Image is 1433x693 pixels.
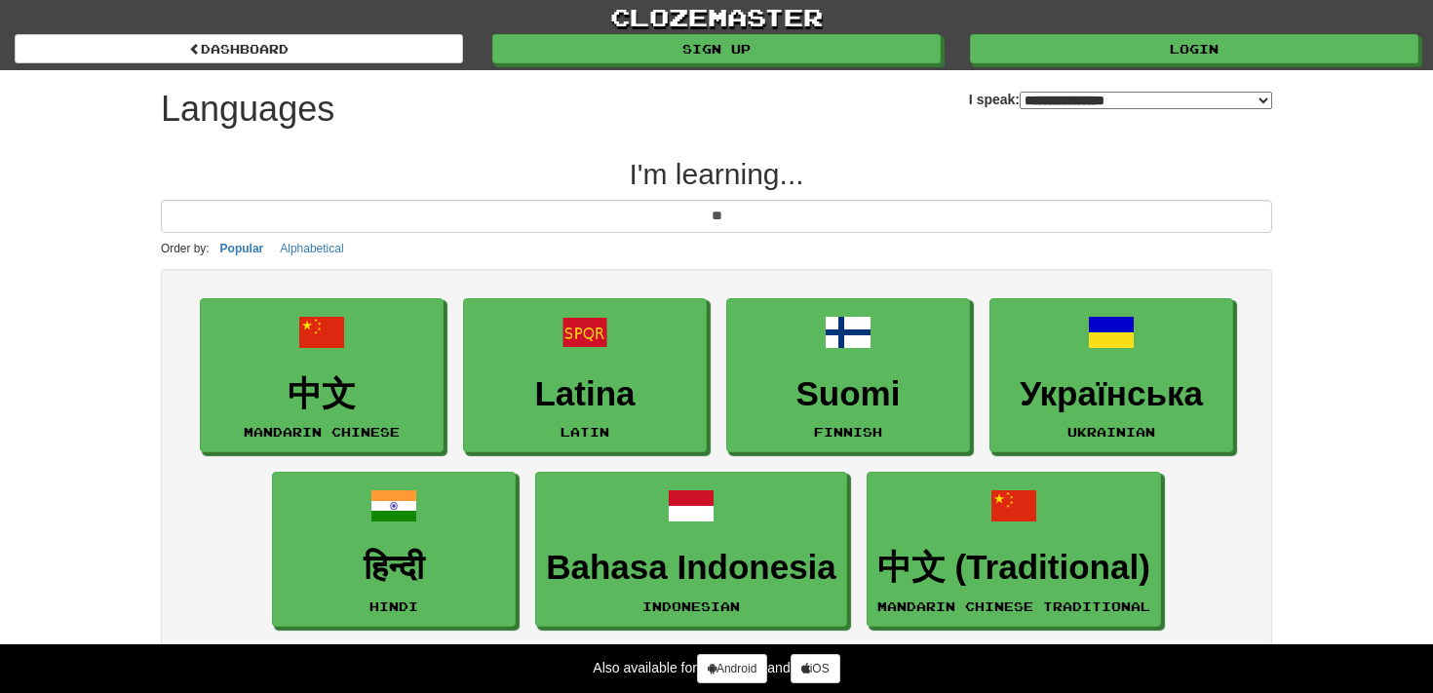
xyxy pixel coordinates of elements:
[463,298,707,453] a: LatinaLatin
[561,425,609,439] small: Latin
[214,238,270,259] button: Popular
[15,34,463,63] a: dashboard
[272,472,516,627] a: हिन्दीHindi
[642,599,740,613] small: Indonesian
[737,375,959,413] h3: Suomi
[161,158,1272,190] h2: I'm learning...
[546,549,836,587] h3: Bahasa Indonesia
[274,238,349,259] button: Alphabetical
[697,654,767,683] a: Android
[1020,92,1272,109] select: I speak:
[200,298,444,453] a: 中文Mandarin Chinese
[989,298,1233,453] a: УкраїнськаUkrainian
[474,375,696,413] h3: Latina
[726,298,970,453] a: SuomiFinnish
[970,34,1418,63] a: Login
[492,34,941,63] a: Sign up
[1067,425,1155,439] small: Ukrainian
[161,242,210,255] small: Order by:
[283,549,505,587] h3: हिन्दी
[969,90,1272,109] label: I speak:
[1000,375,1222,413] h3: Українська
[161,90,334,129] h1: Languages
[877,599,1150,613] small: Mandarin Chinese Traditional
[244,425,400,439] small: Mandarin Chinese
[211,375,433,413] h3: 中文
[369,599,418,613] small: Hindi
[535,472,847,627] a: Bahasa IndonesiaIndonesian
[791,654,840,683] a: iOS
[814,425,882,439] small: Finnish
[867,472,1161,627] a: 中文 (Traditional)Mandarin Chinese Traditional
[877,549,1150,587] h3: 中文 (Traditional)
